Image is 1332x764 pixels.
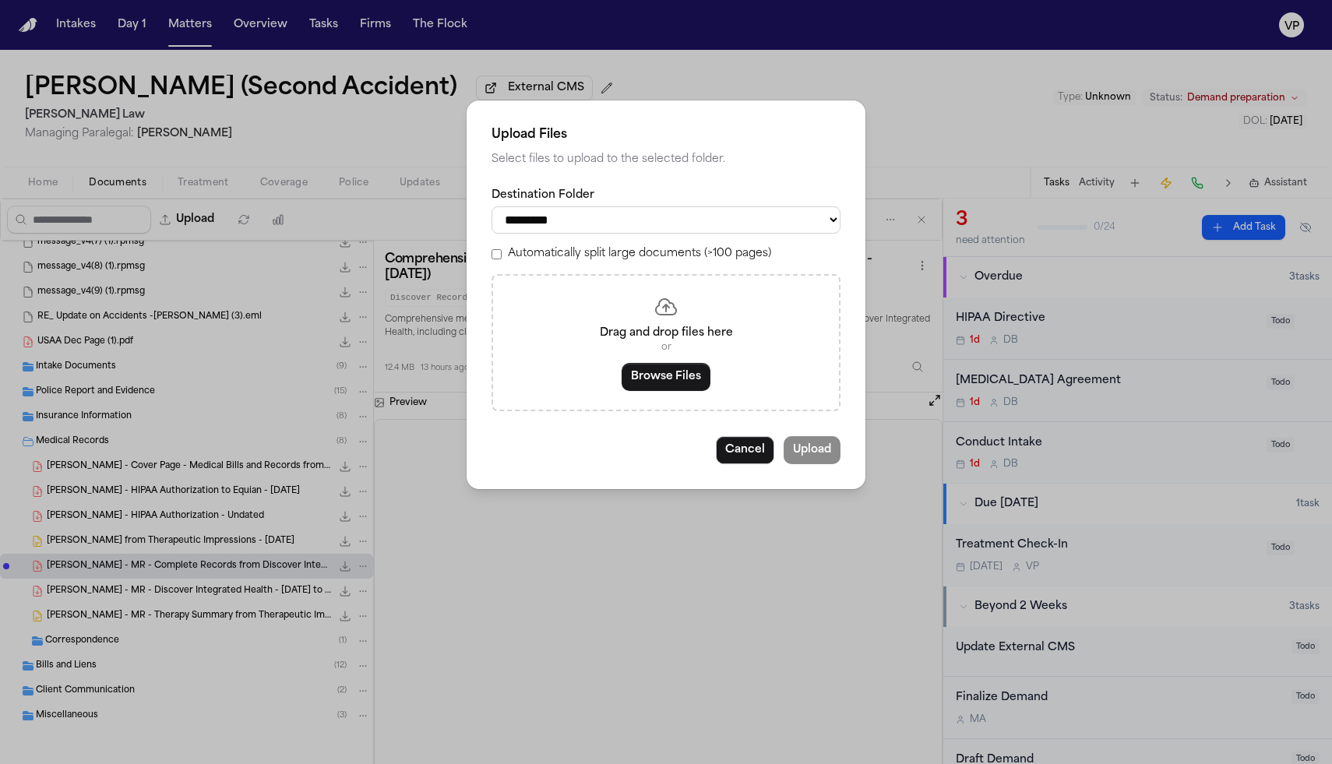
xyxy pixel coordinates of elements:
p: or [512,341,820,354]
label: Automatically split large documents (>100 pages) [508,246,771,262]
button: Upload [784,436,840,464]
p: Drag and drop files here [512,326,820,341]
label: Destination Folder [492,188,840,203]
h2: Upload Files [492,125,840,144]
button: Cancel [716,436,774,464]
p: Select files to upload to the selected folder. [492,150,840,169]
button: Browse Files [622,363,710,391]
